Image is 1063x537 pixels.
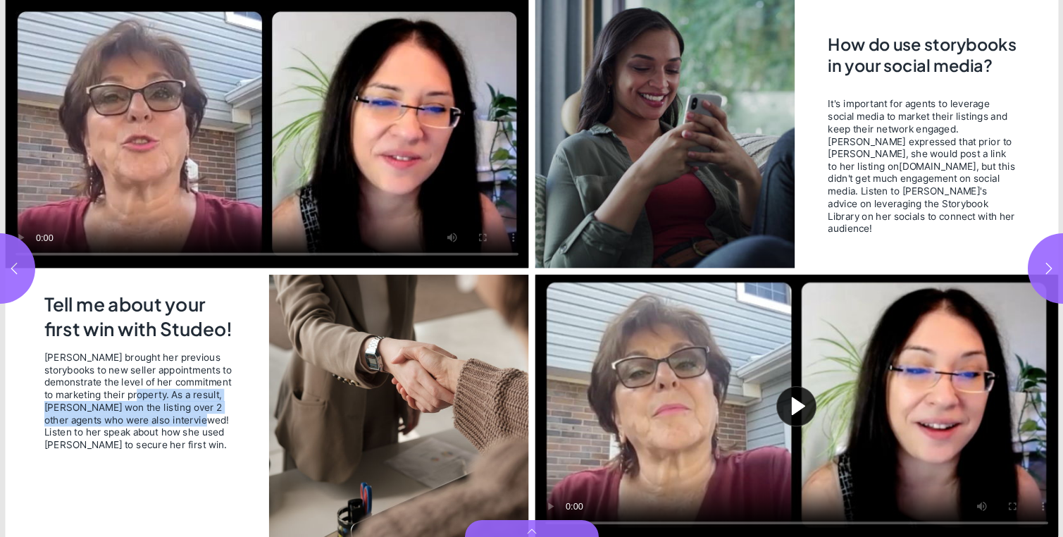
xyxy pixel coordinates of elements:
[828,33,1019,87] h2: How do use storybooks in your social media?
[44,351,238,450] span: [PERSON_NAME] brought her previous storybooks to new seller appointments to demonstrate the level...
[828,98,1016,235] span: It's important for agents to leverage social media to market their listings and keep their networ...
[44,292,242,342] h2: Tell me about your first win with Studeo!
[899,160,976,172] a: [DOMAIN_NAME]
